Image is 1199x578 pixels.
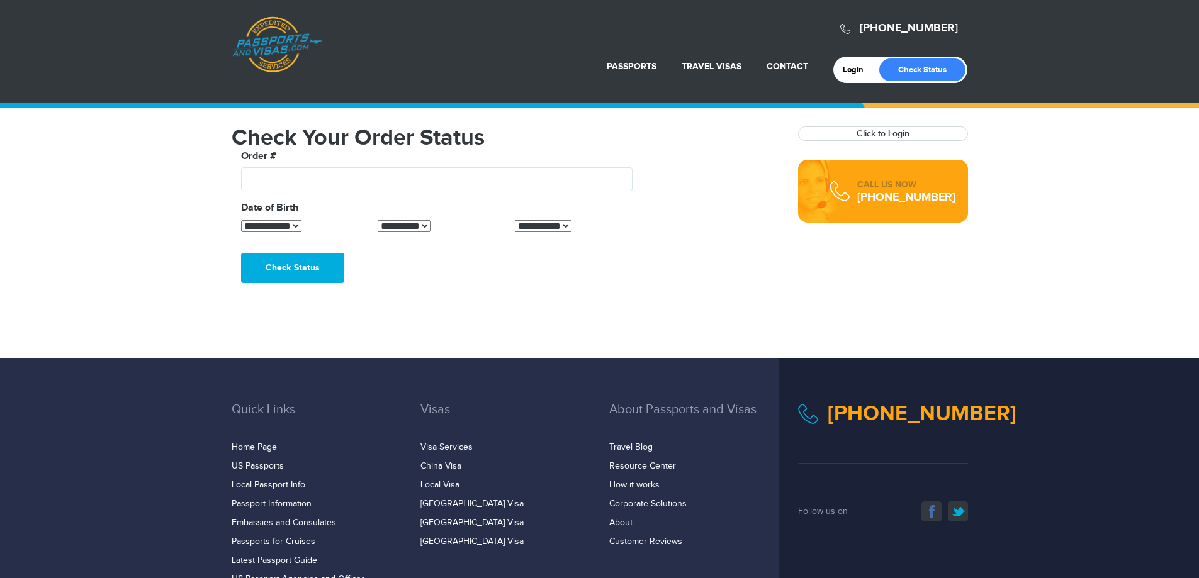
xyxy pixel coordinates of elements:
[948,501,968,521] a: twitter
[857,128,909,139] a: Click to Login
[232,403,402,435] h3: Quick Links
[232,555,317,565] a: Latest Passport Guide
[860,21,958,35] a: [PHONE_NUMBER]
[420,536,524,547] a: [GEOGRAPHIC_DATA] Visa
[767,61,808,72] a: Contact
[241,201,298,216] label: Date of Birth
[232,16,322,73] a: Passports & [DOMAIN_NAME]
[609,536,682,547] a: Customer Reviews
[682,61,741,72] a: Travel Visas
[609,480,660,490] a: How it works
[921,501,942,521] a: facebook
[241,149,276,164] label: Order #
[232,461,284,471] a: US Passports
[232,536,315,547] a: Passports for Cruises
[420,403,590,435] h3: Visas
[232,126,779,149] h1: Check Your Order Status
[828,401,1016,426] a: [PHONE_NUMBER]
[420,442,473,452] a: Visa Services
[609,518,633,528] a: About
[857,191,955,204] div: [PHONE_NUMBER]
[607,61,656,72] a: Passports
[232,518,336,528] a: Embassies and Consulates
[843,65,872,75] a: Login
[609,499,687,509] a: Corporate Solutions
[609,403,779,435] h3: About Passports and Visas
[232,480,305,490] a: Local Passport Info
[609,442,653,452] a: Travel Blog
[798,506,848,516] span: Follow us on
[609,461,676,471] a: Resource Center
[420,499,524,509] a: [GEOGRAPHIC_DATA] Visa
[420,461,461,471] a: China Visa
[241,253,344,283] button: Check Status
[857,179,955,191] div: CALL US NOW
[420,518,524,528] a: [GEOGRAPHIC_DATA] Visa
[420,480,459,490] a: Local Visa
[232,442,277,452] a: Home Page
[879,58,965,81] a: Check Status
[232,499,312,509] a: Passport Information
